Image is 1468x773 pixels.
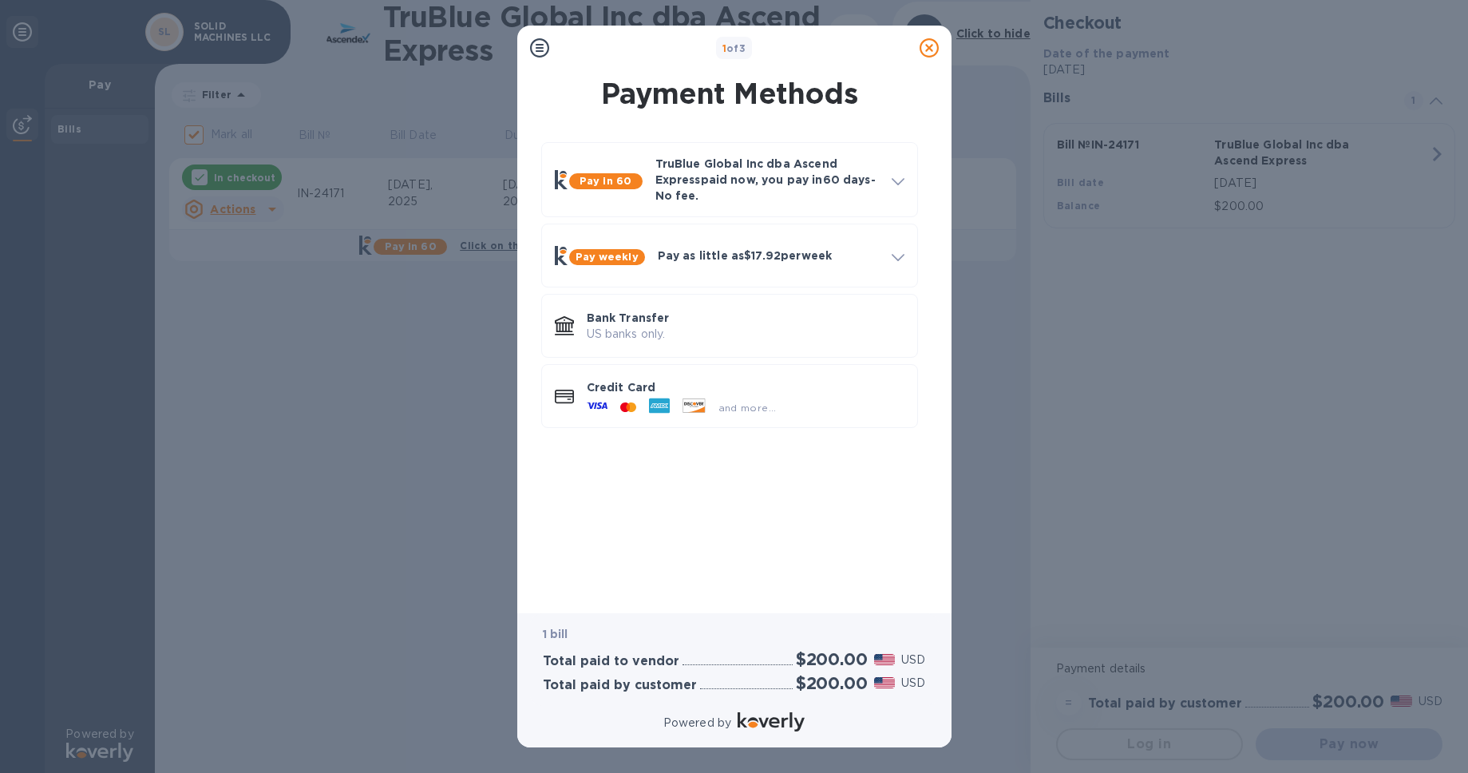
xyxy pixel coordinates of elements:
[576,251,639,263] b: Pay weekly
[901,652,925,668] p: USD
[655,156,879,204] p: TruBlue Global Inc dba Ascend Express paid now, you pay in 60 days - No fee.
[722,42,746,54] b: of 3
[901,675,925,692] p: USD
[658,248,879,264] p: Pay as little as $17.92 per week
[718,402,777,414] span: and more...
[663,715,731,731] p: Powered by
[587,326,904,343] p: US banks only.
[580,175,631,187] b: Pay in 60
[796,649,868,669] h2: $200.00
[543,628,568,640] b: 1 bill
[543,678,697,693] h3: Total paid by customer
[543,654,679,669] h3: Total paid to vendor
[796,673,868,693] h2: $200.00
[738,712,805,731] img: Logo
[587,310,904,326] p: Bank Transfer
[538,77,921,110] h1: Payment Methods
[874,677,896,688] img: USD
[722,42,726,54] span: 1
[587,379,904,395] p: Credit Card
[874,654,896,665] img: USD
